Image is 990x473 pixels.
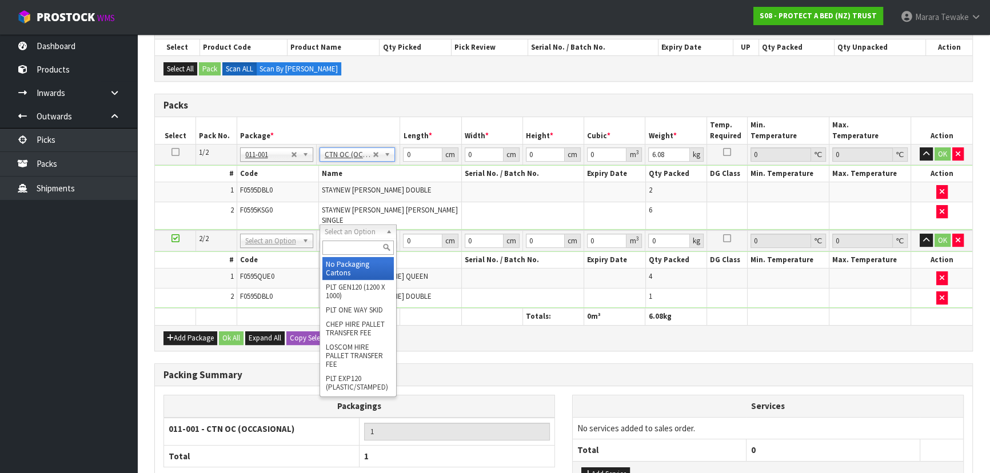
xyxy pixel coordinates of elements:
div: ℃ [811,147,826,162]
span: 4 [649,271,652,281]
th: Max. Temperature [829,117,911,144]
th: Height [522,117,584,144]
th: Qty Unpacked [835,39,926,55]
div: cm [504,234,520,248]
strong: 011-001 - CTN OC (OCCASIONAL) [169,423,294,434]
span: Select an Option [325,225,381,239]
th: Action [925,39,972,55]
span: STAYNEW [PERSON_NAME] DOUBLE [322,185,432,195]
span: 2 [230,291,234,301]
span: 1 [649,291,652,301]
th: Code [237,166,318,182]
th: kg [645,308,706,325]
span: F0595QUE0 [240,271,274,281]
li: PLT ONE WAY SKID [322,303,394,317]
th: Serial No. / Batch No. [461,166,584,182]
th: Max. Temperature [829,252,911,268]
div: ℃ [811,234,826,248]
th: DG Class [706,252,748,268]
th: # [155,166,237,182]
th: Code [237,252,318,268]
div: cm [504,147,520,162]
th: DG Class [706,166,748,182]
button: Copy Selected [286,331,337,345]
li: CHEP HIRE PALLET TRANSFER FEE [322,317,394,340]
button: OK [935,147,951,161]
div: m [626,147,642,162]
span: F0595KSG0 [240,205,273,215]
th: Totals: [522,308,584,325]
th: Qty Packed [759,39,834,55]
span: 2 [649,185,652,195]
div: kg [690,234,704,248]
small: WMS [97,13,115,23]
th: Min. Temperature [748,252,829,268]
div: m [626,234,642,248]
sup: 3 [636,149,638,156]
div: ℃ [893,147,908,162]
th: Action [911,117,972,144]
button: Add Package [163,331,217,345]
th: Width [461,117,522,144]
span: Select an Option [245,234,298,248]
th: Serial No. / Batch No. [461,252,584,268]
th: Temp. Required [706,117,748,144]
th: # [155,252,237,268]
th: Total [164,445,360,467]
button: OK [935,234,951,247]
th: Select [155,117,196,144]
th: Min. Temperature [748,166,829,182]
button: Pack [199,62,221,76]
th: Expiry Date [584,252,645,268]
th: Weight [645,117,706,144]
a: S08 - PROTECT A BED (NZ) TRUST [753,7,883,25]
li: No Packaging Cartons [322,257,394,280]
span: STAYNEW [PERSON_NAME] [PERSON_NAME] SINGLE [322,205,458,225]
div: cm [442,147,458,162]
span: Expand All [249,333,281,343]
th: Expiry Date [658,39,733,55]
th: Package [237,117,400,144]
span: 6 [649,205,652,215]
div: cm [442,234,458,248]
th: Max. Temperature [829,166,911,182]
th: Min. Temperature [748,117,829,144]
th: Name [318,166,461,182]
li: LOSCOM HIRE PALLET TRANSFER FEE [322,340,394,371]
label: Scan By [PERSON_NAME] [256,62,341,76]
th: Cubic [584,117,645,144]
img: cube-alt.png [17,10,31,24]
th: Expiry Date [584,166,645,182]
span: 1/2 [199,147,209,157]
span: 2/2 [199,234,209,243]
h3: Packs [163,100,964,111]
th: Qty Picked [380,39,452,55]
th: Product Code [199,39,287,55]
th: Pick Review [452,39,528,55]
div: cm [565,147,581,162]
span: 1 [230,271,234,281]
button: Expand All [245,331,285,345]
li: PLT GEN120 (1200 X 1000) [322,280,394,303]
sup: 3 [636,235,638,242]
span: F0595DBL0 [240,185,273,195]
th: Serial No. / Batch No. [528,39,658,55]
span: 0 [751,444,756,455]
span: 1 [364,451,369,462]
span: 011-001 [245,148,291,162]
button: Select All [163,62,197,76]
span: F0595DBL0 [240,291,273,301]
th: Qty Packed [645,252,706,268]
td: No services added to sales order. [573,417,963,439]
span: 6.08 [648,311,662,321]
span: Tewake [941,11,969,22]
th: Product Name [288,39,380,55]
th: Action [911,252,972,268]
strong: S08 - PROTECT A BED (NZ) TRUST [760,11,877,21]
th: m³ [584,308,645,325]
div: ℃ [893,234,908,248]
button: Ok All [219,331,243,345]
th: Length [400,117,461,144]
label: Scan ALL [222,62,257,76]
div: kg [690,147,704,162]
